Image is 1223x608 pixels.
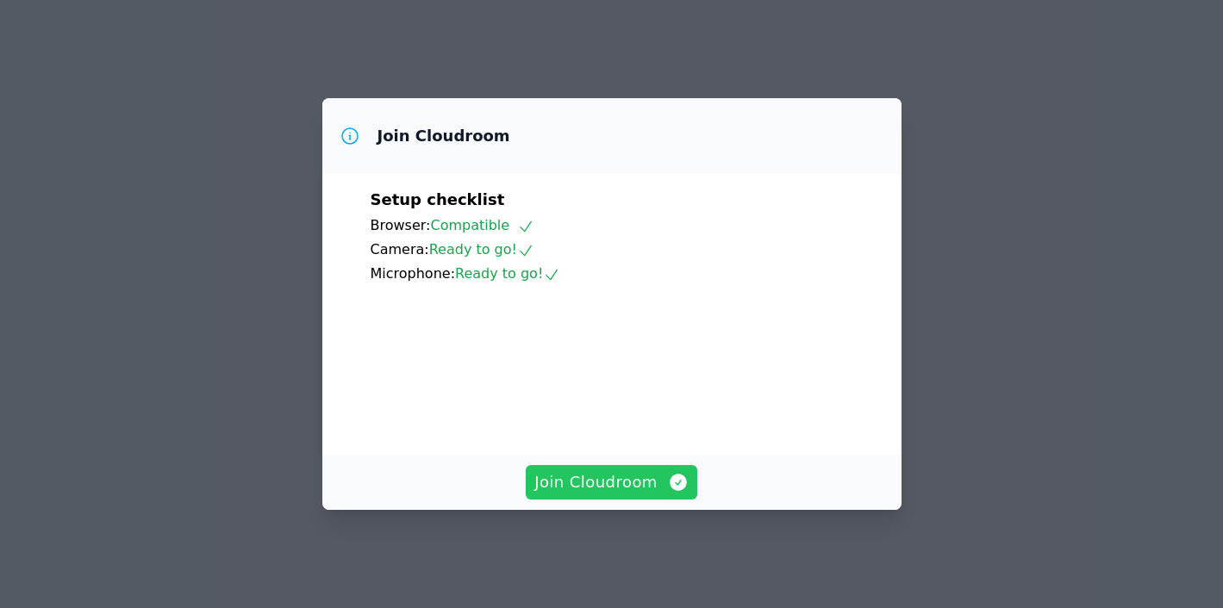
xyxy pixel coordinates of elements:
span: Ready to go! [429,241,534,257]
span: Camera: [371,241,429,257]
span: Browser: [371,217,431,233]
h3: Join Cloudroom [378,126,510,146]
span: Join Cloudroom [534,470,689,494]
span: Microphone: [371,265,456,282]
span: Compatible [430,217,534,233]
span: Setup checklist [371,190,505,208]
span: Ready to go! [455,265,560,282]
button: Join Cloudroom [526,465,697,499]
